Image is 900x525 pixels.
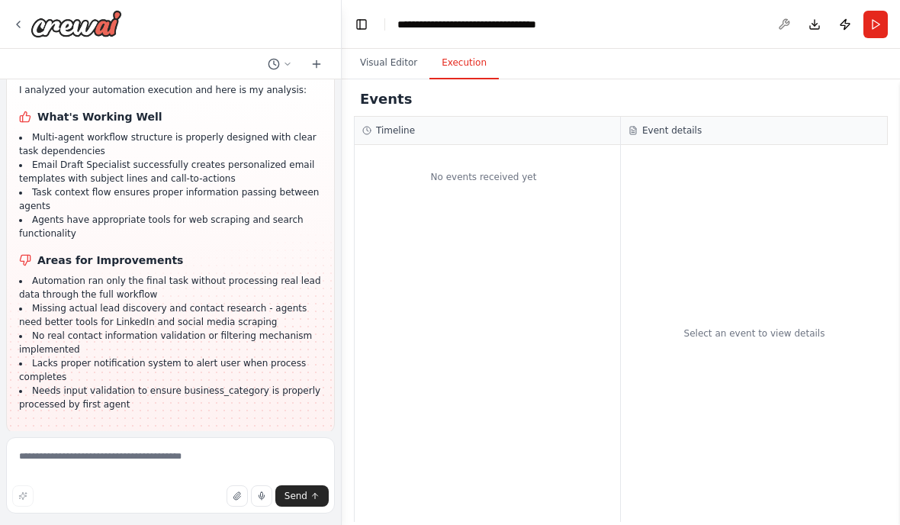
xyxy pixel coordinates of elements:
[429,47,499,79] button: Execution
[19,158,322,185] li: Email Draft Specialist successfully creates personalized email templates with subject lines and c...
[19,301,322,329] li: Missing actual lead discovery and contact research - agents need better tools for LinkedIn and so...
[19,130,322,158] li: Multi-agent workflow structure is properly designed with clear task dependencies
[19,213,322,240] li: Agents have appropriate tools for web scraping and search functionality
[351,14,372,35] button: Hide left sidebar
[376,124,415,137] h3: Timeline
[227,485,248,507] button: Upload files
[19,253,322,268] h1: Areas for Improvements
[348,47,429,79] button: Visual Editor
[304,55,329,73] button: Start a new chat
[642,124,702,137] h3: Event details
[12,485,34,507] button: Improve this prompt
[360,89,412,110] h2: Events
[355,153,612,201] div: No events received yet
[251,485,272,507] button: Click to speak your automation idea
[19,274,322,301] li: Automation ran only the final task without processing real lead data through the full workflow
[684,327,825,340] div: Select an event to view details
[275,485,329,507] button: Send
[262,55,298,73] button: Switch to previous chat
[19,356,322,384] li: Lacks proper notification system to alert user when process completes
[19,83,322,97] p: I analyzed your automation execution and here is my analysis:
[19,185,322,213] li: Task context flow ensures proper information passing between agents
[397,17,597,32] nav: breadcrumb
[284,490,307,502] span: Send
[31,10,122,37] img: Logo
[19,329,322,356] li: No real contact information validation or filtering mechanism implemented
[19,109,322,124] h1: What's Working Well
[19,384,322,411] li: Needs input validation to ensure business_category is properly processed by first agent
